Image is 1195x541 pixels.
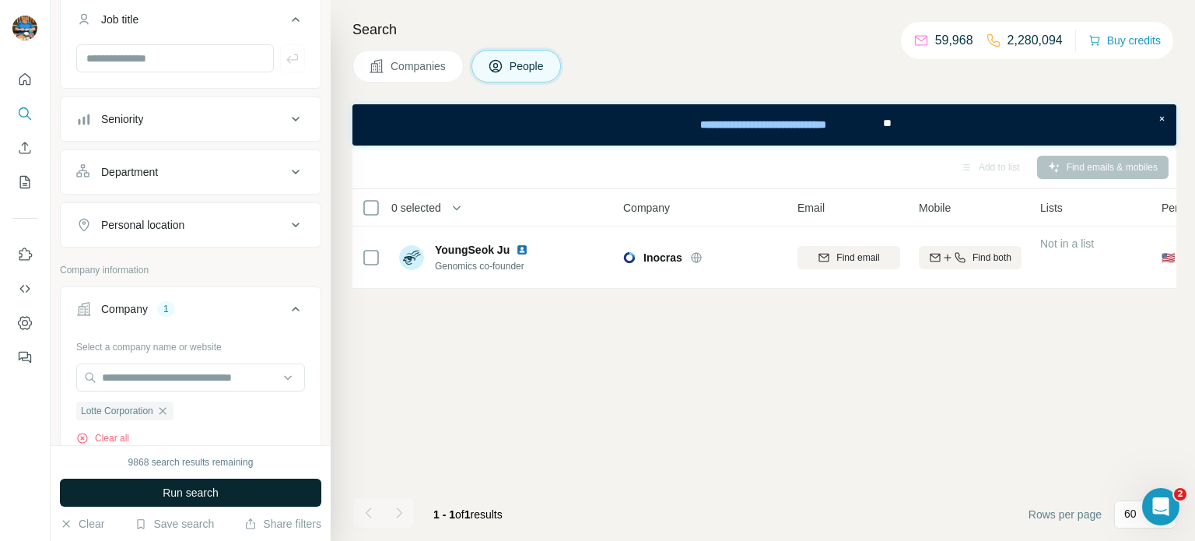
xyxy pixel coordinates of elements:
div: Job title [101,12,138,27]
p: Company information [60,263,321,277]
div: Department [101,164,158,180]
p: 2,280,094 [1008,31,1063,50]
div: Personal location [101,217,184,233]
span: 0 selected [391,200,441,216]
button: Company1 [61,290,321,334]
button: Seniority [61,100,321,138]
span: results [433,508,503,521]
button: Save search [135,516,214,532]
span: People [510,58,545,74]
span: Not in a list [1040,237,1094,250]
div: Select a company name or website [76,334,305,354]
button: Quick start [12,65,37,93]
button: Buy credits [1088,30,1161,51]
h4: Search [352,19,1176,40]
button: Share filters [244,516,321,532]
div: Seniority [101,111,143,127]
button: Feedback [12,343,37,371]
span: Companies [391,58,447,74]
span: Inocras [643,250,682,265]
span: Find both [972,251,1011,265]
span: Company [623,200,670,216]
span: Genomics co-founder [435,259,534,273]
button: Job title [61,1,321,44]
button: Enrich CSV [12,134,37,162]
button: Department [61,153,321,191]
button: Use Surfe API [12,275,37,303]
button: Clear all [76,431,129,445]
span: Mobile [919,200,951,216]
span: 1 - 1 [433,508,455,521]
button: Find both [919,246,1022,269]
img: Avatar [399,245,424,270]
span: Lists [1040,200,1063,216]
img: Avatar [12,16,37,40]
p: 60 [1124,506,1137,522]
span: of [455,508,464,521]
span: Rows per page [1029,507,1102,522]
span: Lotte Corporation [81,404,153,418]
img: LinkedIn logo [516,244,528,256]
span: Run search [163,485,219,501]
p: 59,968 [935,31,973,50]
span: 🇺🇸 [1162,250,1175,265]
div: Company [101,301,148,317]
img: Logo of Inocras [623,251,636,264]
button: Use Surfe on LinkedIn [12,241,37,269]
span: 1 [464,508,471,521]
span: Find email [836,251,879,265]
span: Email [797,200,825,216]
button: Run search [60,479,321,507]
button: My lists [12,168,37,196]
button: Search [12,100,37,128]
div: 9868 search results remaining [128,455,254,469]
iframe: Banner [352,104,1176,146]
button: Find email [797,246,900,269]
button: Personal location [61,206,321,244]
button: Clear [60,516,104,532]
div: 1 [157,302,175,316]
span: YoungSeok Ju [435,242,510,258]
button: Dashboard [12,309,37,337]
iframe: Intercom live chat [1142,488,1179,525]
span: 2 [1174,488,1186,501]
